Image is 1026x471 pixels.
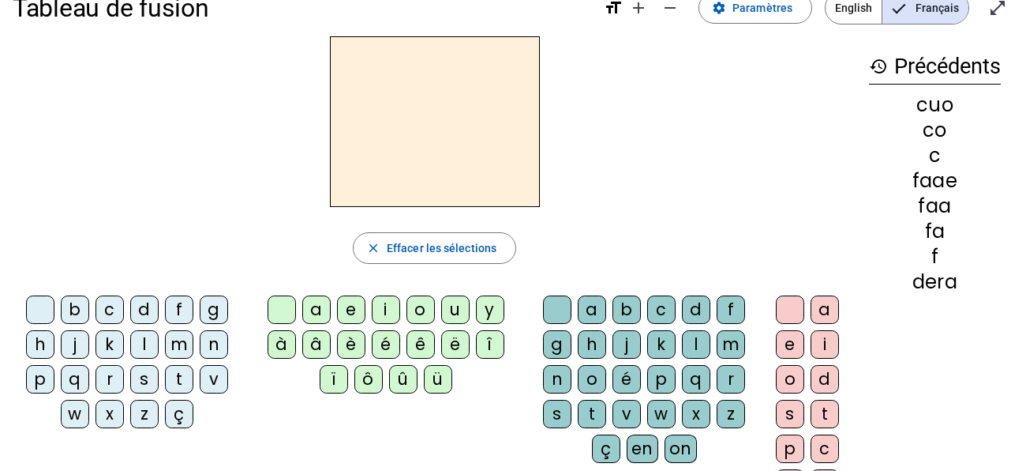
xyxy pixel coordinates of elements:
[387,239,496,258] span: Effacer les sélections
[165,400,193,428] div: ç
[441,296,470,324] div: u
[302,330,331,359] div: â
[61,400,89,428] div: w
[612,400,641,428] div: v
[200,296,228,324] div: g
[95,365,124,394] div: r
[165,365,193,394] div: t
[268,330,296,359] div: à
[717,365,745,394] div: r
[302,296,331,324] div: a
[61,365,89,394] div: q
[717,330,745,359] div: m
[61,330,89,359] div: j
[337,330,365,359] div: è
[337,296,365,324] div: e
[389,365,418,394] div: û
[776,365,804,394] div: o
[578,330,606,359] div: h
[61,296,89,324] div: b
[682,400,710,428] div: x
[647,365,676,394] div: p
[869,96,1001,115] div: cuo
[130,400,159,428] div: z
[353,232,516,264] button: Effacer les sélections
[811,296,839,324] div: a
[366,241,380,255] mat-icon: close
[647,330,676,359] div: k
[682,330,710,359] div: l
[200,330,228,359] div: n
[665,435,697,463] div: on
[776,330,804,359] div: e
[543,330,571,359] div: g
[811,330,839,359] div: i
[354,365,383,394] div: ô
[627,435,658,463] div: en
[869,197,1001,216] div: faa
[776,435,804,463] div: p
[406,330,435,359] div: ê
[717,400,745,428] div: z
[165,296,193,324] div: f
[612,330,641,359] div: j
[869,273,1001,292] div: dera
[717,296,745,324] div: f
[441,330,470,359] div: ë
[612,365,641,394] div: é
[869,146,1001,165] div: c
[647,400,676,428] div: w
[130,296,159,324] div: d
[578,365,606,394] div: o
[869,247,1001,266] div: f
[476,330,504,359] div: î
[95,296,124,324] div: c
[869,121,1001,140] div: co
[543,400,571,428] div: s
[372,296,400,324] div: i
[320,365,348,394] div: ï
[578,296,606,324] div: a
[578,400,606,428] div: t
[682,296,710,324] div: d
[476,296,504,324] div: y
[26,330,54,359] div: h
[95,330,124,359] div: k
[130,365,159,394] div: s
[26,365,54,394] div: p
[130,330,159,359] div: l
[406,296,435,324] div: o
[592,435,620,463] div: ç
[869,49,1001,85] h3: Précédents
[543,365,571,394] div: n
[712,1,726,15] mat-icon: settings
[811,400,839,428] div: t
[647,296,676,324] div: c
[869,171,1001,190] div: faae
[811,365,839,394] div: d
[682,365,710,394] div: q
[612,296,641,324] div: b
[776,400,804,428] div: s
[869,57,888,76] mat-icon: history
[424,365,452,394] div: ü
[200,365,228,394] div: v
[811,435,839,463] div: c
[869,222,1001,241] div: fa
[95,400,124,428] div: x
[372,330,400,359] div: é
[165,330,193,359] div: m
